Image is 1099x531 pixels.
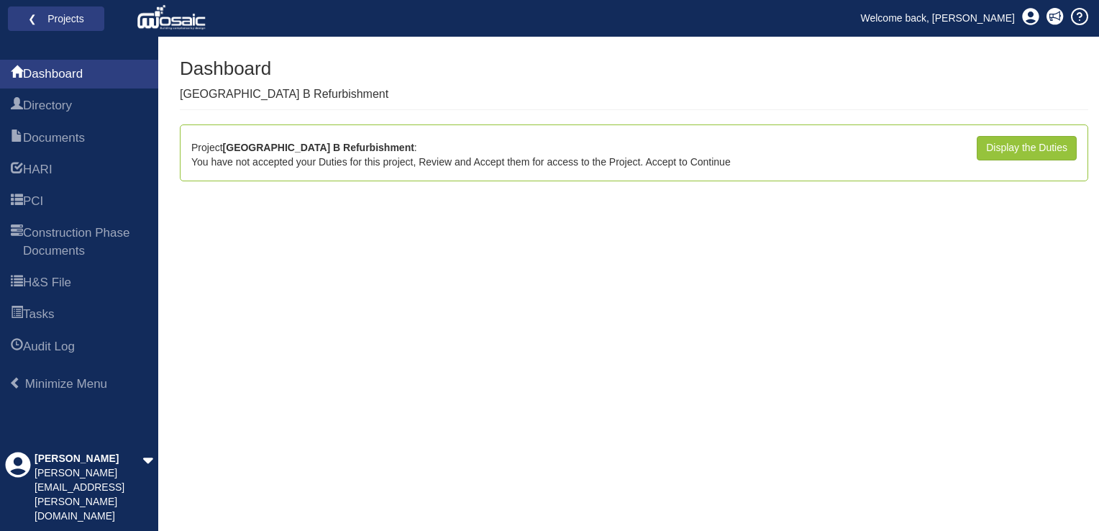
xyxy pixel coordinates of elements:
[11,339,23,356] span: Audit Log
[191,136,731,170] div: Project : You have not accepted your Duties for this project, Review and Accept them for access t...
[35,452,142,466] div: [PERSON_NAME]
[23,306,54,323] span: Tasks
[11,162,23,179] span: HARI
[11,130,23,147] span: Documents
[35,466,142,524] div: [PERSON_NAME][EMAIL_ADDRESS][PERSON_NAME][DOMAIN_NAME]
[23,338,75,355] span: Audit Log
[137,4,209,32] img: logo_white.png
[5,452,31,524] div: Profile
[23,224,147,260] span: Construction Phase Documents
[17,9,95,28] a: ❮ Projects
[23,130,85,147] span: Documents
[11,194,23,211] span: PCI
[11,98,23,115] span: Directory
[223,142,414,153] b: [GEOGRAPHIC_DATA] B Refurbishment
[25,377,107,391] span: Minimize Menu
[850,7,1026,29] a: Welcome back, [PERSON_NAME]
[23,274,71,291] span: H&S File
[23,193,43,210] span: PCI
[9,377,22,389] span: Minimize Menu
[23,161,53,178] span: HARI
[23,65,83,83] span: Dashboard
[23,97,72,114] span: Directory
[11,307,23,324] span: Tasks
[11,66,23,83] span: Dashboard
[977,136,1077,160] a: Display the Duties
[11,225,23,260] span: Construction Phase Documents
[180,58,388,79] h1: Dashboard
[11,275,23,292] span: H&S File
[180,86,388,103] p: [GEOGRAPHIC_DATA] B Refurbishment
